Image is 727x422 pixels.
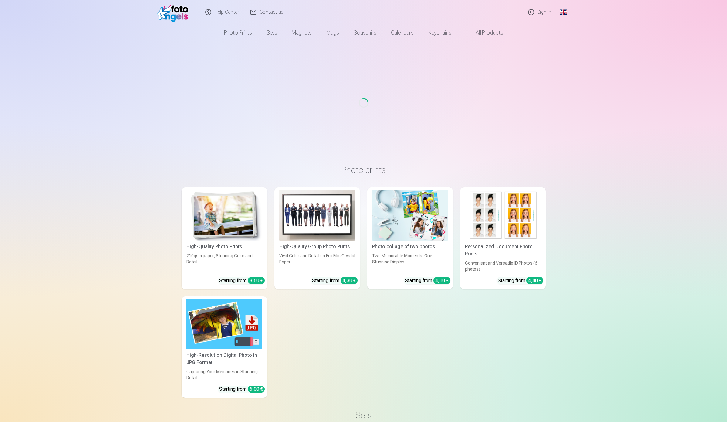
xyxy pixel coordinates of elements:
a: Photo prints [217,24,259,41]
img: High-Quality Group Photo Prints [279,190,355,241]
div: High-Resolution Digital Photo in JPG Format [184,352,265,366]
div: Starting from [498,277,543,284]
a: Keychains [421,24,459,41]
a: High-Quality Photo PrintsHigh-Quality Photo Prints210gsm paper, Stunning Color and DetailStarting... [182,187,267,289]
div: Convenient and Versatile ID Photos (6 photos) [463,260,543,272]
div: 3,60 € [248,277,265,284]
div: Vivid Color and Detail on Fuji Film Crystal Paper [277,253,358,272]
a: Magnets [284,24,319,41]
div: Two Memorable Moments, One Stunning Display [370,253,450,272]
div: Personalized Document Photo Prints [463,243,543,258]
img: Personalized Document Photo Prints [465,190,541,241]
div: Capturing Your Memories in Stunning Detail [184,369,265,381]
div: Starting from [312,277,358,284]
a: High-Resolution Digital Photo in JPG FormatHigh-Resolution Digital Photo in JPG FormatCapturing Y... [182,296,267,398]
div: 210gsm paper, Stunning Color and Detail [184,253,265,272]
a: Calendars [384,24,421,41]
a: Souvenirs [346,24,384,41]
div: 4,30 € [341,277,358,284]
div: Photo collage of two photos [370,243,450,250]
h3: Photo prints [186,164,541,175]
a: Photo collage of two photosPhoto collage of two photosTwo Memorable Moments, One Stunning Display... [367,187,453,289]
img: High-Quality Photo Prints [186,190,262,241]
a: Mugs [319,24,346,41]
div: Starting from [219,277,265,284]
a: All products [459,24,511,41]
div: High-Quality Group Photo Prints [277,243,358,250]
a: High-Quality Group Photo PrintsHigh-Quality Group Photo PrintsVivid Color and Detail on Fuji Film... [274,187,360,289]
a: Sets [259,24,284,41]
img: High-Resolution Digital Photo in JPG Format [186,299,262,349]
div: 4,10 € [433,277,450,284]
h3: Sets [186,410,541,421]
a: Personalized Document Photo PrintsPersonalized Document Photo PrintsConvenient and Versatile ID P... [460,187,546,289]
div: High-Quality Photo Prints [184,243,265,250]
img: /fa1 [157,2,192,22]
div: Starting from [405,277,450,284]
div: Starting from [219,386,265,393]
div: 6,00 € [248,386,265,393]
div: 4,40 € [526,277,543,284]
img: Photo collage of two photos [372,190,448,241]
